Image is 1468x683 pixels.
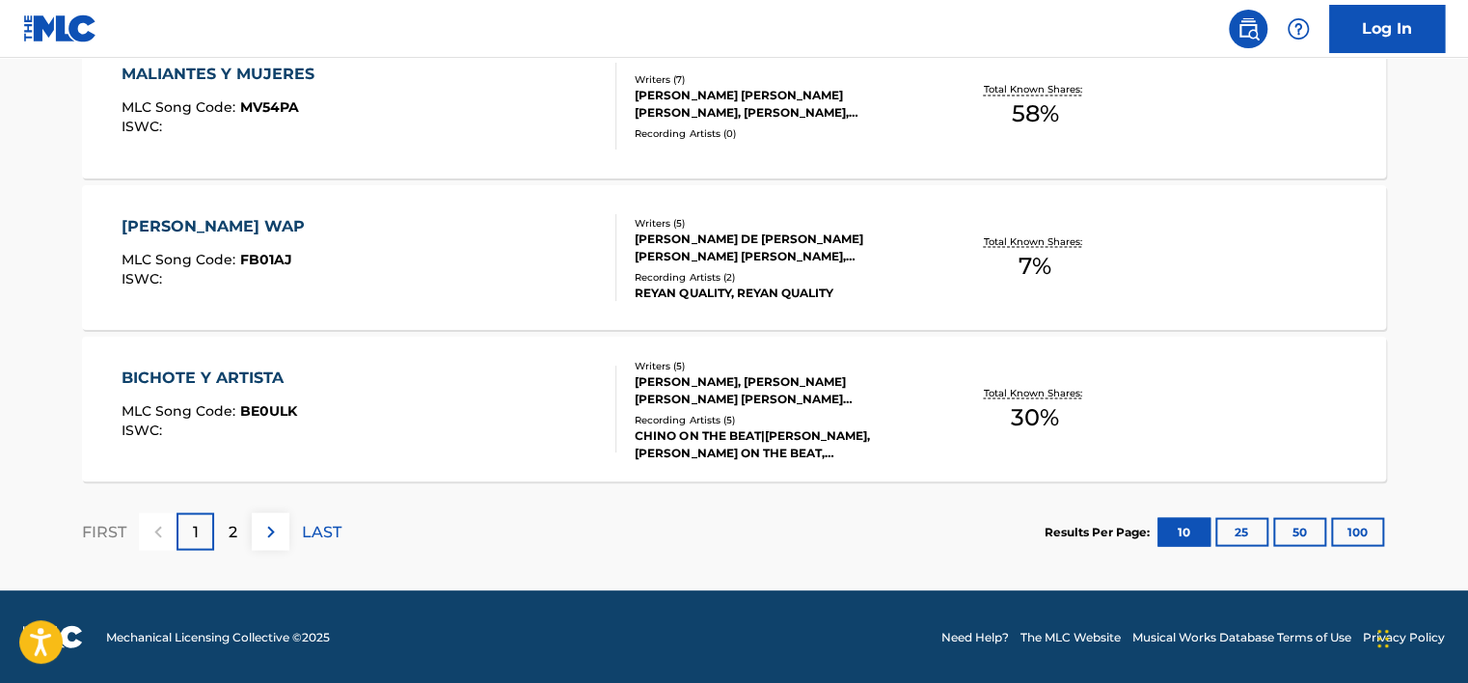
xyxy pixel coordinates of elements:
button: 25 [1215,517,1268,546]
p: Total Known Shares: [983,233,1086,248]
div: Writers ( 7 ) [635,72,926,87]
span: ISWC : [122,269,167,287]
div: Writers ( 5 ) [635,215,926,230]
div: Writers ( 5 ) [635,358,926,372]
div: [PERSON_NAME], [PERSON_NAME] [PERSON_NAME] [PERSON_NAME] [PERSON_NAME] [PERSON_NAME] [PERSON_NAME... [635,372,926,407]
span: 7 % [1019,248,1051,283]
p: Total Known Shares: [983,82,1086,96]
a: [PERSON_NAME] WAPMLC Song Code:FB01AJISWC:Writers (5)[PERSON_NAME] DE [PERSON_NAME] [PERSON_NAME]... [82,185,1386,330]
iframe: Chat Widget [1372,590,1468,683]
p: 1 [193,520,199,543]
span: MLC Song Code : [122,250,240,267]
div: Drag [1377,610,1389,668]
span: MV54PA [240,98,299,116]
p: Total Known Shares: [983,385,1086,399]
span: Mechanical Licensing Collective © 2025 [106,628,330,645]
button: 10 [1157,517,1210,546]
p: LAST [302,520,341,543]
div: [PERSON_NAME] [PERSON_NAME] [PERSON_NAME], [PERSON_NAME], [PERSON_NAME], [PERSON_NAME], [PERSON_N... [635,87,926,122]
a: Public Search [1229,10,1267,48]
img: help [1287,17,1310,41]
span: MLC Song Code : [122,98,240,116]
span: 58 % [1011,96,1058,131]
a: MALIANTES Y MUJERESMLC Song Code:MV54PAISWC:Writers (7)[PERSON_NAME] [PERSON_NAME] [PERSON_NAME],... [82,34,1386,178]
div: Recording Artists ( 2 ) [635,269,926,284]
a: Log In [1329,5,1445,53]
a: Privacy Policy [1363,628,1445,645]
div: Recording Artists ( 5 ) [635,412,926,426]
img: MLC Logo [23,14,97,42]
span: MLC Song Code : [122,401,240,419]
button: 50 [1273,517,1326,546]
a: Need Help? [941,628,1009,645]
img: right [259,520,283,543]
div: MALIANTES Y MUJERES [122,63,324,86]
img: search [1237,17,1260,41]
div: [PERSON_NAME] WAP [122,214,314,237]
span: BE0ULK [240,401,297,419]
div: [PERSON_NAME] DE [PERSON_NAME] [PERSON_NAME] [PERSON_NAME], [PERSON_NAME] [PERSON_NAME], [PERSON_... [635,230,926,264]
div: BICHOTE Y ARTISTA [122,366,297,389]
div: REYAN QUALITY, REYAN QUALITY [635,284,926,301]
a: Musical Works Database Terms of Use [1132,628,1351,645]
div: CHINO ON THE BEAT|[PERSON_NAME], [PERSON_NAME] ON THE BEAT, [PERSON_NAME], CHINO ON THE BEAT, [PE... [635,426,926,461]
img: logo [23,625,83,648]
div: Help [1279,10,1318,48]
a: The MLC Website [1020,628,1121,645]
p: 2 [229,520,237,543]
div: Recording Artists ( 0 ) [635,126,926,141]
span: 30 % [1011,399,1059,434]
p: FIRST [82,520,126,543]
span: FB01AJ [240,250,292,267]
span: ISWC : [122,118,167,135]
p: Results Per Page: [1045,523,1155,540]
a: BICHOTE Y ARTISTAMLC Song Code:BE0ULKISWC:Writers (5)[PERSON_NAME], [PERSON_NAME] [PERSON_NAME] [... [82,337,1386,481]
span: ISWC : [122,421,167,438]
button: 100 [1331,517,1384,546]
